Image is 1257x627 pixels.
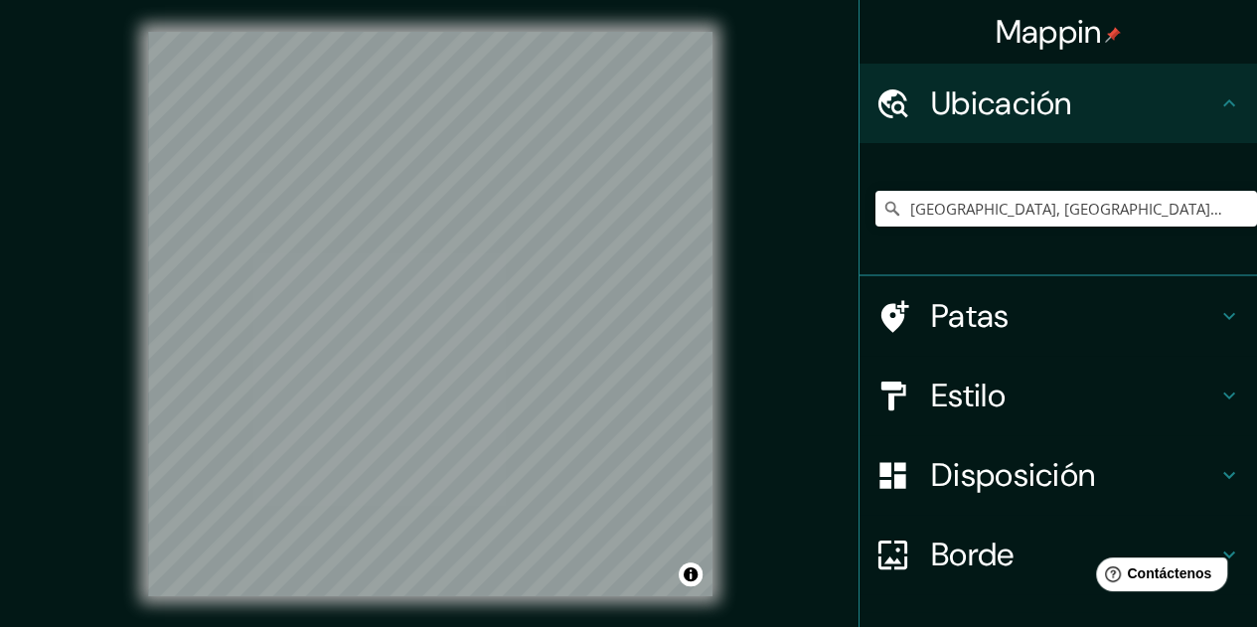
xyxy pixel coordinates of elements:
font: Disposición [931,454,1095,496]
img: pin-icon.png [1105,27,1121,43]
canvas: Mapa [148,32,712,596]
div: Patas [860,276,1257,356]
iframe: Lanzador de widgets de ayuda [1080,549,1235,605]
font: Borde [931,534,1015,575]
div: Ubicación [860,64,1257,143]
div: Estilo [860,356,1257,435]
input: Elige tu ciudad o zona [875,191,1257,227]
div: Disposición [860,435,1257,515]
font: Patas [931,295,1010,337]
button: Activar o desactivar atribución [679,562,703,586]
font: Mappin [996,11,1102,53]
font: Ubicación [931,82,1072,124]
div: Borde [860,515,1257,594]
font: Estilo [931,375,1006,416]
